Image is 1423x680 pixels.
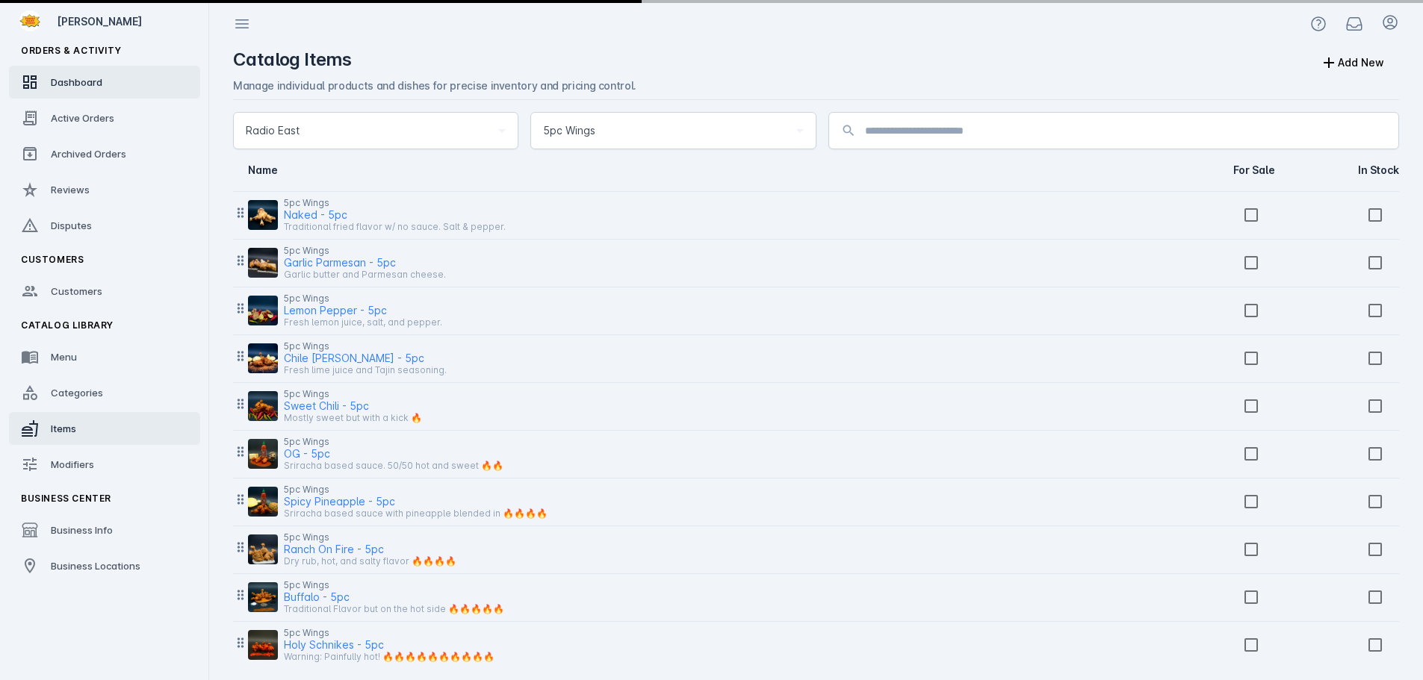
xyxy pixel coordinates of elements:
[284,588,350,606] div: Buffalo - 5pc
[284,636,384,654] div: Holy Schnikes - 5pc
[248,487,278,517] img: bdf063a8-059d-4ffa-a9c8-27851ea64b0f.jpg
[51,184,90,196] span: Reviews
[9,448,200,481] a: Modifiers
[284,349,424,367] div: Chile [PERSON_NAME] - 5pc
[248,296,278,325] img: f1d28558-80a0-4d7a-a6e6-d5d15bb813cb.jpg
[284,242,446,260] div: 5pc Wings
[284,481,548,499] div: 5pc Wings
[9,209,200,242] a: Disputes
[21,45,121,56] span: Orders & Activity
[51,351,77,363] span: Menu
[284,254,396,272] div: Garlic Parmesan - 5pc
[284,314,442,331] div: Fresh lemon juice, salt, and pepper.
[51,219,92,231] span: Disputes
[1338,57,1384,68] div: Add New
[21,493,111,504] span: Business Center
[284,337,447,355] div: 5pc Wings
[51,112,114,124] span: Active Orders
[51,76,102,88] span: Dashboard
[51,422,76,434] span: Items
[284,457,503,475] div: Sriracha based sauce. 50/50 hot and sweet 🔥🔥
[284,540,384,558] div: Ranch On Fire - 5pc
[248,534,278,564] img: 2797f3b4-6b9c-406b-8a7b-215f2496a085.jpg
[284,433,503,451] div: 5pc Wings
[284,266,446,284] div: Garlic butter and Parmesan cheese.
[51,387,103,399] span: Categories
[51,458,94,470] span: Modifiers
[284,361,447,379] div: Fresh lime juice and Tajin seasoning.
[284,290,442,308] div: 5pc Wings
[9,137,200,170] a: Archived Orders
[51,560,140,572] span: Business Locations
[284,194,506,212] div: 5pc Wings
[21,319,114,331] span: Catalog Library
[284,505,548,523] div: Sriracha based sauce with pineapple blended in 🔥🔥🔥🔥
[9,102,200,134] a: Active Orders
[233,48,351,78] h2: Catalog Items
[9,275,200,308] a: Customers
[284,206,347,224] div: Naked - 5pc
[284,600,504,618] div: Traditional Flavor but on the hot side 🔥🔥🔥🔥🔥
[9,173,200,206] a: Reviews
[284,302,387,319] div: Lemon Pepper - 5pc
[248,163,1150,178] div: Name
[9,66,200,99] a: Dashboard
[284,493,395,511] div: Spicy Pineapple - 5pc
[9,340,200,373] a: Menu
[248,630,278,660] img: 6c6196a1-8e67-46f2-8743-9db62a20a16d.jpg
[9,412,200,445] a: Items
[248,343,278,373] img: 3128465d-18f5-42a7-8c57-8ffb0926579f.jpg
[51,148,126,160] span: Archived Orders
[284,409,422,427] div: Mostly sweet but with a kick 🔥
[284,552,456,570] div: Dry rub, hot, and salty flavor 🔥🔥🔥🔥
[51,524,113,536] span: Business Info
[9,549,200,582] a: Business Locations
[284,648,495,666] div: Warning: Painfully hot! 🔥🔥🔥🔥🔥🔥🔥🔥🔥🔥
[246,122,300,140] span: Radio East
[248,439,278,469] img: 767cdea3-0283-41af-8bc7-b1af32bad827.jpg
[248,163,278,178] div: Name
[9,376,200,409] a: Categories
[233,78,1399,93] div: Manage individual products and dishes for precise inventory and pricing control.
[1358,163,1399,178] div: In Stock
[21,254,84,265] span: Customers
[284,397,369,415] div: Sweet Chili - 5pc
[284,528,456,546] div: 5pc Wings
[284,385,422,403] div: 5pc Wings
[248,248,278,278] img: fc1afb3c-231f-44a8-89dc-69b6e9f5fbac.jpg
[284,576,504,594] div: 5pc Wings
[248,582,278,612] img: 3f9baa46-17ea-4af1-9cff-06ca802f5a8d.jpg
[57,13,194,29] div: [PERSON_NAME]
[284,445,330,463] div: OG - 5pc
[1233,163,1275,178] div: For Sale
[284,218,506,236] div: Traditional fried flavor w/ no sauce. Salt & pepper.
[248,391,278,421] img: d789bfd2-d2f8-4da7-8f06-fafd389e3e2c.jpg
[543,122,595,140] span: 5pc Wings
[9,514,200,546] a: Business Info
[284,624,495,642] div: 5pc Wings
[1305,48,1399,78] button: Add New
[51,285,102,297] span: Customers
[248,200,278,230] img: 580c71c6-b7a8-48f5-8818-c4e3162461b9.jpg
